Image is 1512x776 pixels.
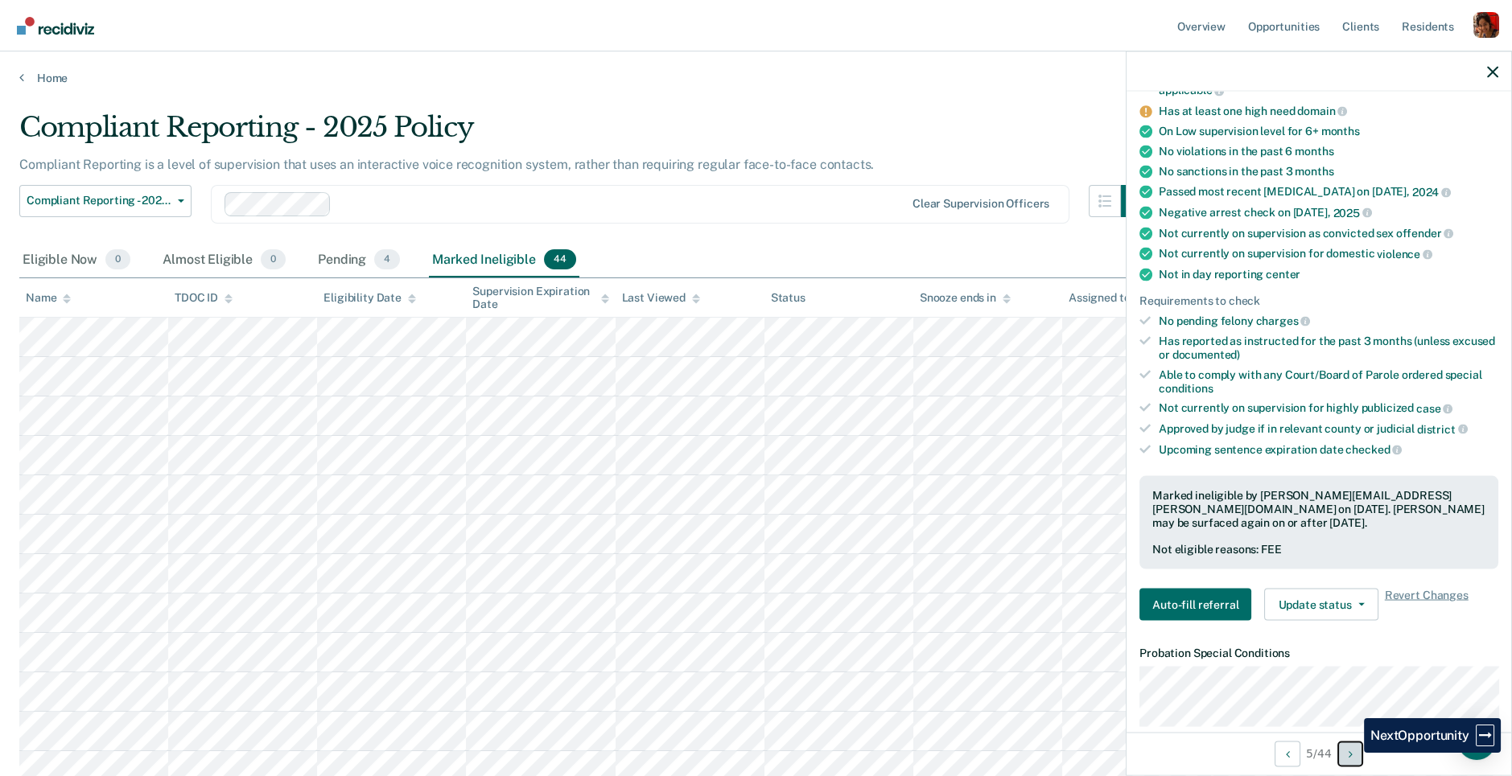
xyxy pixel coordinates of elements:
span: months [1321,125,1360,138]
div: Snooze ends in [920,291,1011,305]
div: Approved by judge if in relevant county or judicial [1159,422,1498,437]
span: 0 [261,249,286,270]
div: Compliant Reporting - 2025 Policy [19,111,1153,157]
button: Next Opportunity [1337,741,1363,766]
div: Clear supervision officers [913,197,1049,211]
span: checked [1345,443,1402,456]
a: Home [19,71,1493,85]
div: Almost Eligible [159,243,289,278]
div: No sanctions in the past 3 [1159,165,1498,179]
span: offender [1396,227,1454,240]
span: months [1295,145,1333,158]
div: Marked ineligible by [PERSON_NAME][EMAIL_ADDRESS][PERSON_NAME][DOMAIN_NAME] on [DATE]. [PERSON_NA... [1152,489,1485,529]
span: 4 [374,249,400,270]
div: Eligible Now [19,243,134,278]
div: Has at least one high need domain [1159,104,1498,118]
p: Compliant Reporting is a level of supervision that uses an interactive voice recognition system, ... [19,157,874,172]
span: 2025 [1333,206,1371,219]
dt: Probation Special Conditions [1139,647,1498,660]
div: Name [26,291,71,305]
span: charges [1256,314,1311,327]
span: 2024 [1412,186,1451,199]
div: Open Intercom Messenger [1457,721,1496,760]
div: Requirements to check [1139,294,1498,307]
div: Eligibility Date [323,291,416,305]
span: 0 [105,249,130,270]
div: TDOC ID [175,291,233,305]
div: Negative arrest check on [DATE], [1159,206,1498,220]
div: Not in day reporting [1159,267,1498,281]
span: center [1266,267,1300,280]
div: Passed most recent [MEDICAL_DATA] on [DATE], [1159,185,1498,199]
div: Able to comply with any Court/Board of Parole ordered special [1159,367,1498,395]
div: Not eligible reasons: FEE [1152,543,1485,556]
div: Status [771,291,805,305]
span: 44 [544,249,576,270]
button: Update status [1264,589,1378,621]
div: Has reported as instructed for the past 3 months (unless excused or [1159,335,1498,362]
span: Compliant Reporting - 2025 Policy [27,194,171,207]
div: No pending felony [1159,314,1498,328]
div: Supervision Expiration Date [472,285,608,312]
span: months [1295,165,1333,178]
div: No violations in the past 6 [1159,145,1498,158]
div: Last Viewed [622,291,700,305]
div: 5 / 44 [1127,732,1511,774]
img: Recidiviz [17,17,94,35]
span: district [1417,422,1468,435]
div: Marked Ineligible [429,243,579,278]
span: Revert Changes [1385,589,1469,621]
div: Not currently on supervision for highly publicized [1159,401,1498,416]
div: Not currently on supervision for domestic [1159,247,1498,261]
a: Navigate to form link [1139,589,1258,621]
div: On Low supervision level for 6+ [1159,125,1498,138]
button: Auto-fill referral [1139,589,1251,621]
span: documented) [1172,348,1240,361]
span: violence [1377,248,1432,261]
div: Pending [315,243,403,278]
button: Profile dropdown button [1473,12,1499,38]
span: conditions [1159,381,1213,394]
button: Previous Opportunity [1275,741,1300,766]
div: Assigned to [1069,291,1144,305]
div: Not currently on supervision as convicted sex [1159,226,1498,240]
div: Upcoming sentence expiration date [1159,442,1498,457]
span: case [1416,402,1452,415]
